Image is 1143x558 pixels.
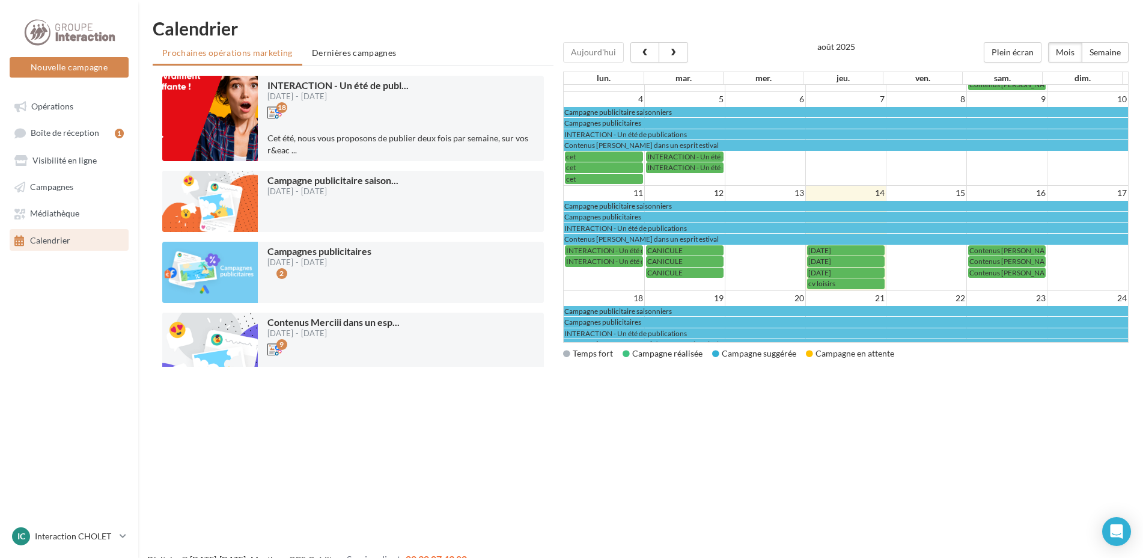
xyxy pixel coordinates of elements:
span: Campagne publicitaire saisonniers [564,201,672,210]
span: Campagne publicitaire saison [267,174,398,186]
a: Contenus [PERSON_NAME] dans un esprit estival [564,234,1128,244]
th: lun. [564,72,644,84]
span: INTERACTION - Un été de publ [267,79,409,91]
span: Campagnes [30,182,73,192]
td: 8 [886,91,967,106]
div: [DATE] - [DATE] [267,93,409,100]
a: Campagnes publicitaires [564,212,1128,222]
td: 9 [967,91,1047,106]
td: 16 [967,185,1047,200]
td: 13 [725,185,806,200]
td: 12 [644,185,725,200]
span: cet [566,163,576,172]
span: ... [401,79,409,91]
span: Calendrier [30,235,70,245]
a: Campagne publicitaire saisonniers [564,201,1128,211]
span: cet [566,174,576,183]
span: cv loisirs [808,279,835,288]
div: 18 [276,102,287,113]
span: Campagne publicitaire saisonniers [564,307,672,316]
a: Contenus [PERSON_NAME] dans un esprit estival [968,245,1046,256]
a: Contenus [PERSON_NAME] dans un esprit estival [564,140,1128,150]
a: Calendrier [7,229,131,251]
div: Campagne suggérée [712,348,796,360]
div: 1 [115,129,124,138]
th: mar. [644,72,724,84]
span: ... [392,316,400,328]
th: jeu. [803,72,883,84]
span: Contenus [PERSON_NAME] dans un esprit estival [969,246,1124,255]
td: 14 [806,185,886,200]
div: [DATE] - [DATE] [267,330,400,337]
a: Campagnes publicitaires [564,118,1128,128]
a: CANICULE [646,256,724,266]
td: 4 [564,91,644,106]
span: INTERACTION - Un été de publications [564,130,687,139]
div: 9 [276,339,287,350]
td: 21 [806,290,886,305]
th: dim. [1043,72,1123,84]
span: INTERACTION - Un été de publications [566,257,689,266]
a: INTERACTION - Un été de publications [565,245,643,256]
span: Campagnes publicitaires [564,118,641,127]
td: 6 [725,91,806,106]
a: Médiathèque [7,202,131,224]
td: 17 [1047,185,1128,200]
span: Contenus [PERSON_NAME] dans un esprit estival [969,268,1124,277]
span: Médiathèque [30,209,79,219]
div: Temps fort [563,348,613,360]
a: INTERACTION - Un été de publications [646,152,724,162]
div: Campagne en attente [806,348,894,360]
a: Visibilité en ligne [7,149,131,171]
a: [DATE] [807,245,885,256]
th: sam. [963,72,1043,84]
th: mer. [724,72,803,84]
span: Contenus [PERSON_NAME] dans un esprit estival [969,80,1124,89]
div: 2 [276,268,287,279]
a: INTERACTION - Un été de publications [565,256,643,266]
a: Contenus [PERSON_NAME] dans un esprit estival [968,79,1046,90]
a: IC Interaction CHOLET [10,525,129,548]
span: Opérations [31,101,73,111]
span: Campagne publicitaire saisonniers [564,108,672,117]
button: Plein écran [984,42,1041,63]
a: Campagne publicitaire saisonniers [564,107,1128,117]
a: CANICULE [646,245,724,256]
span: CANICULE [647,246,683,255]
td: 22 [886,290,967,305]
span: INTERACTION - Un été de publications [564,224,687,233]
a: cet [565,162,643,173]
button: Semaine [1082,42,1129,63]
a: Campagne publicitaire saisonniers [564,306,1128,316]
a: Contenus [PERSON_NAME] dans un esprit estival [564,339,1128,349]
span: Campagnes publicitaires [564,212,641,221]
span: Visibilité en ligne [32,155,97,165]
h2: août 2025 [817,42,855,51]
div: [DATE] - [DATE] [267,259,371,266]
a: [DATE] [807,256,885,266]
button: Aujourd'hui [563,42,624,63]
td: 19 [644,290,725,305]
button: Mois [1048,42,1082,63]
span: Contenus [PERSON_NAME] dans un esprit estival [564,235,719,244]
span: CANICULE [647,268,683,277]
span: cet [566,152,576,161]
div: [DATE] - [DATE] [267,188,398,195]
a: INTERACTION - Un été de publications [564,129,1128,139]
h1: Calendrier [153,19,1129,37]
span: INTERACTION - Un été de publications [647,152,770,161]
td: 10 [1047,91,1128,106]
a: INTERACTION - Un été de publications [564,223,1128,233]
span: Cet été, nous vous proposons de publier deux fois par semaine, sur vos r&eac [267,133,528,155]
td: 24 [1047,290,1128,305]
a: Contenus [PERSON_NAME] dans un esprit estival [968,268,1046,278]
td: 11 [564,185,644,200]
span: IC [17,530,25,542]
a: cet [565,174,643,184]
span: Dernières campagnes [312,48,397,58]
span: Contenus [PERSON_NAME] dans un esprit estival [969,257,1124,266]
div: Open Intercom Messenger [1102,517,1131,546]
span: INTERACTION - Un été de publications [647,163,770,172]
a: Contenus [PERSON_NAME] dans un esprit estival [968,256,1046,266]
span: INTERACTION - Un été de publications [566,246,689,255]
